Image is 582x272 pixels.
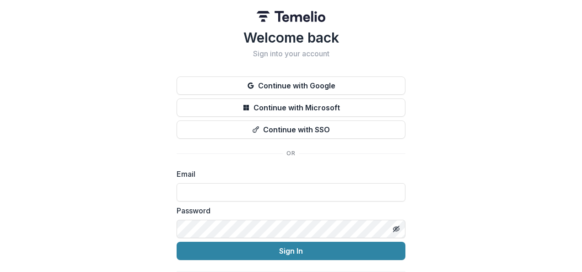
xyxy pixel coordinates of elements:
button: Continue with SSO [177,120,405,139]
button: Continue with Google [177,76,405,95]
button: Sign In [177,242,405,260]
button: Continue with Microsoft [177,98,405,117]
img: Temelio [257,11,325,22]
label: Password [177,205,400,216]
button: Toggle password visibility [389,222,404,236]
label: Email [177,169,400,180]
h1: Welcome back [177,29,405,46]
h2: Sign into your account [177,49,405,58]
